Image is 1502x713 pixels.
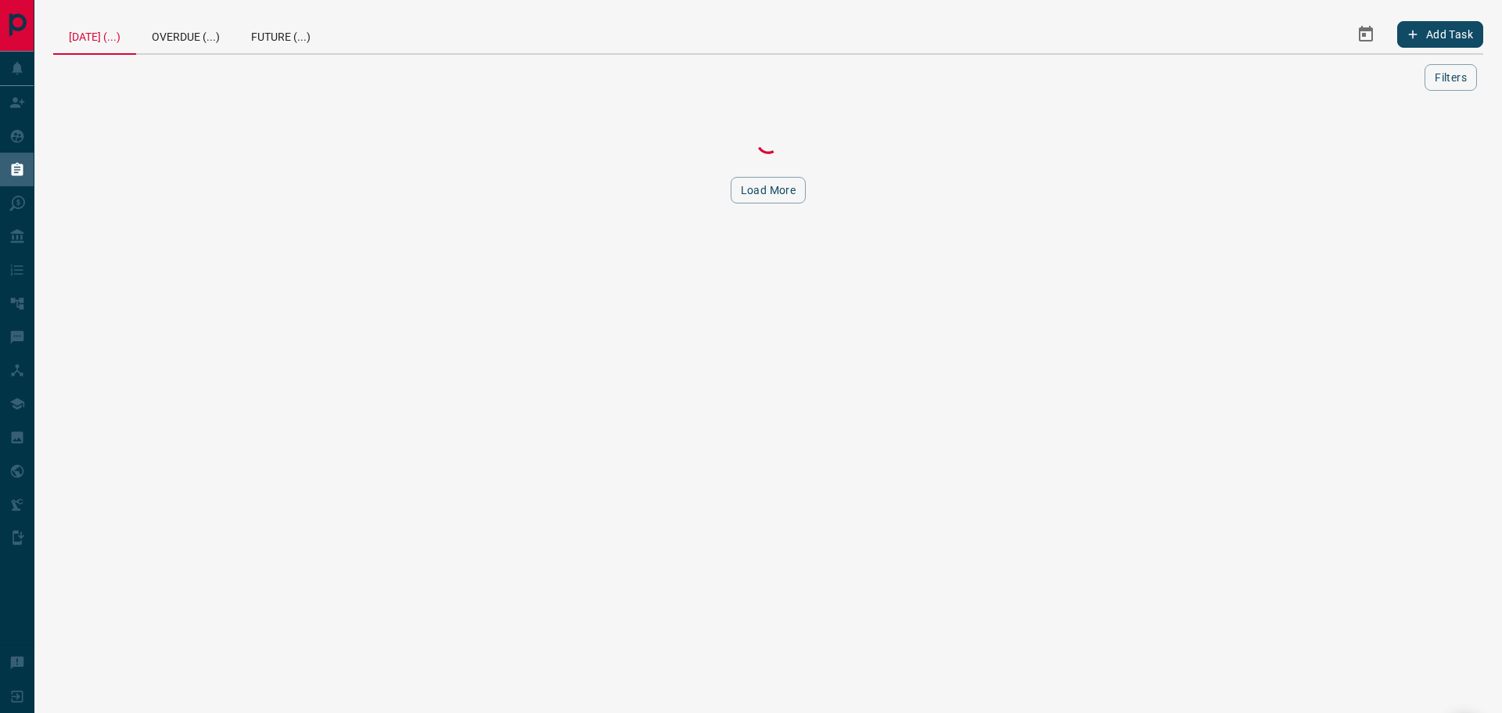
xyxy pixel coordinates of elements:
[1397,21,1483,48] button: Add Task
[136,16,235,53] div: Overdue (...)
[53,16,136,55] div: [DATE] (...)
[235,16,326,53] div: Future (...)
[1425,64,1477,91] button: Filters
[690,127,846,158] div: Loading
[731,177,807,203] button: Load More
[1347,16,1385,53] button: Select Date Range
